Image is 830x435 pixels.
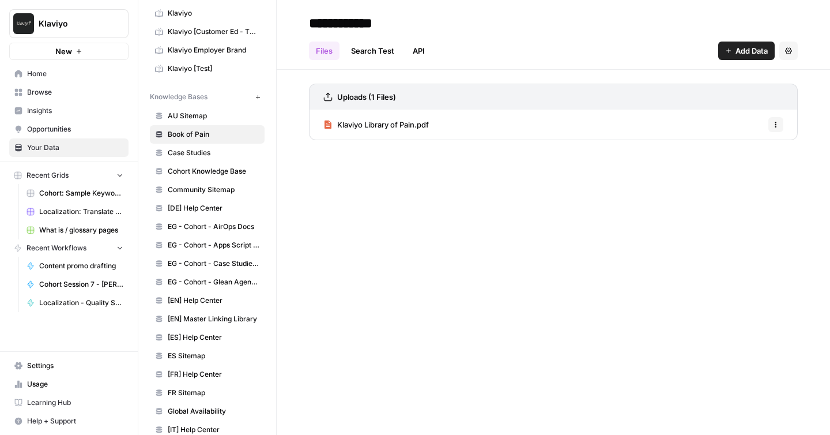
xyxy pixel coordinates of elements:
[150,402,265,421] a: Global Availability
[9,138,129,157] a: Your Data
[323,84,396,110] a: Uploads (1 Files)
[27,361,123,371] span: Settings
[150,181,265,199] a: Community Sitemap
[150,22,265,41] a: Klaviyo [Customer Ed - TEST]
[150,59,265,78] a: Klaviyo [Test]
[150,199,265,217] a: [DE] Help Center
[168,332,259,343] span: [ES] Help Center
[150,291,265,310] a: [EN] Help Center
[309,42,339,60] a: Files
[168,148,259,158] span: Case Studies
[39,279,123,290] span: Cohort Session 7 - [PERSON_NAME] localization
[39,188,123,198] span: Cohort: Sample Keyword -> Brief
[27,87,123,97] span: Browse
[27,416,123,426] span: Help + Support
[27,397,123,408] span: Learning Hub
[39,207,123,217] span: Localization: Translate Content
[150,144,265,162] a: Case Studies
[21,184,129,202] a: Cohort: Sample Keyword -> Brief
[168,295,259,306] span: [EN] Help Center
[168,27,259,37] span: Klaviyo [Customer Ed - TEST]
[168,166,259,177] span: Cohort Knowledge Base
[168,277,259,287] span: EG - Cohort - Glean Agent Docs
[150,125,265,144] a: Book of Pain
[9,43,129,60] button: New
[168,185,259,195] span: Community Sitemap
[39,18,108,29] span: Klaviyo
[150,254,265,273] a: EG - Cohort - Case Studies (All)
[21,294,129,312] a: Localization - Quality Scoring and Routing Systems
[150,365,265,384] a: [FR] Help Center
[337,119,429,130] span: Klaviyo Library of Pain.pdf
[150,4,265,22] a: Klaviyo
[168,314,259,324] span: [EN] Master Linking Library
[168,258,259,269] span: EG - Cohort - Case Studies (All)
[21,202,129,221] a: Localization: Translate Content
[21,275,129,294] a: Cohort Session 7 - [PERSON_NAME] localization
[9,65,129,83] a: Home
[344,42,401,60] a: Search Test
[168,240,259,250] span: EG - Cohort - Apps Script + Workspace Playbook
[13,13,34,34] img: Klaviyo Logo
[9,393,129,412] a: Learning Hub
[39,261,123,271] span: Content promo drafting
[27,243,86,253] span: Recent Workflows
[150,236,265,254] a: EG - Cohort - Apps Script + Workspace Playbook
[168,63,259,74] span: Klaviyo [Test]
[21,257,129,275] a: Content promo drafting
[27,379,123,389] span: Usage
[168,45,259,55] span: Klaviyo Employer Brand
[150,328,265,347] a: [ES] Help Center
[9,167,129,184] button: Recent Grids
[150,41,265,59] a: Klaviyo Employer Brand
[168,203,259,213] span: [DE] Help Center
[27,124,123,134] span: Opportunities
[21,221,129,239] a: What is / glossary pages
[27,142,123,153] span: Your Data
[9,412,129,430] button: Help + Support
[168,425,259,435] span: [IT] Help Center
[9,357,129,375] a: Settings
[150,162,265,181] a: Cohort Knowledge Base
[323,110,429,140] a: Klaviyo Library of Pain.pdf
[168,388,259,398] span: FR Sitemap
[55,46,72,57] span: New
[9,239,129,257] button: Recent Workflows
[150,384,265,402] a: FR Sitemap
[150,310,265,328] a: [EN] Master Linking Library
[150,347,265,365] a: ES Sitemap
[168,369,259,380] span: [FR] Help Center
[150,217,265,236] a: EG - Cohort - AirOps Docs
[735,45,768,57] span: Add Data
[150,273,265,291] a: EG - Cohort - Glean Agent Docs
[718,42,775,60] button: Add Data
[27,170,69,181] span: Recent Grids
[150,92,207,102] span: Knowledge Bases
[168,351,259,361] span: ES Sitemap
[9,120,129,138] a: Opportunities
[9,102,129,120] a: Insights
[168,111,259,121] span: AU Sitemap
[337,91,396,103] h3: Uploads (1 Files)
[168,406,259,417] span: Global Availability
[39,225,123,235] span: What is / glossary pages
[168,129,259,140] span: Book of Pain
[9,375,129,393] a: Usage
[406,42,432,60] a: API
[9,9,129,38] button: Workspace: Klaviyo
[27,106,123,116] span: Insights
[27,69,123,79] span: Home
[150,107,265,125] a: AU Sitemap
[39,298,123,308] span: Localization - Quality Scoring and Routing Systems
[168,8,259,18] span: Klaviyo
[168,222,259,232] span: EG - Cohort - AirOps Docs
[9,83,129,102] a: Browse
